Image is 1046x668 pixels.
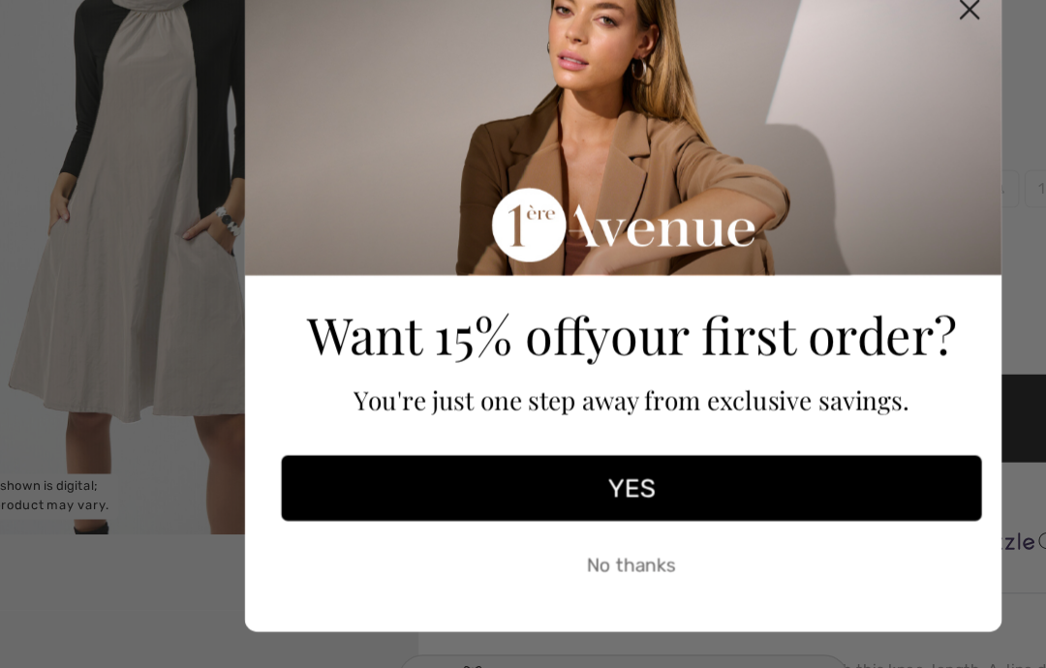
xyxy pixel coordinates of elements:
button: YES [261,450,798,501]
span: Want 15% off [280,331,494,382]
button: Close dialog [772,91,806,125]
span: your first order? [494,331,779,382]
span: You're just one step away from exclusive savings. [317,394,743,420]
button: No thanks [261,510,798,559]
